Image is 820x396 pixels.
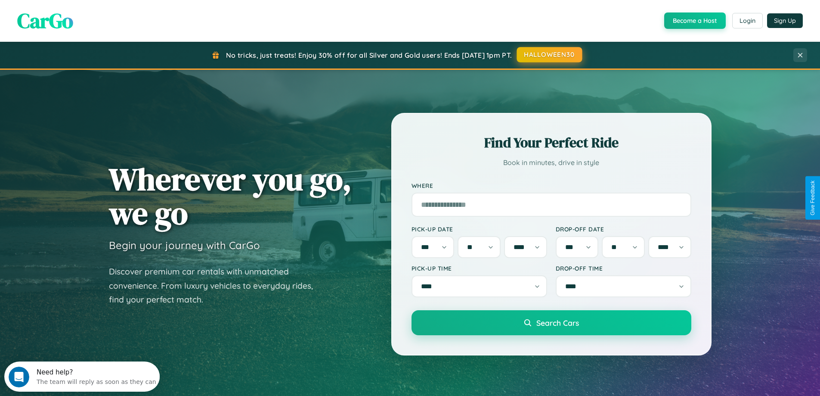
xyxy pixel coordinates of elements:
[556,225,691,233] label: Drop-off Date
[412,225,547,233] label: Pick-up Date
[810,181,816,215] div: Give Feedback
[9,367,29,387] iframe: Intercom live chat
[412,182,691,189] label: Where
[17,6,73,35] span: CarGo
[226,51,512,59] span: No tricks, just treats! Enjoy 30% off for all Silver and Gold users! Ends [DATE] 1pm PT.
[412,310,691,335] button: Search Cars
[767,13,803,28] button: Sign Up
[109,239,260,252] h3: Begin your journey with CarGo
[556,265,691,272] label: Drop-off Time
[109,162,352,230] h1: Wherever you go, we go
[32,7,152,14] div: Need help?
[32,14,152,23] div: The team will reply as soon as they can
[4,362,160,392] iframe: Intercom live chat discovery launcher
[109,265,324,307] p: Discover premium car rentals with unmatched convenience. From luxury vehicles to everyday rides, ...
[412,133,691,152] h2: Find Your Perfect Ride
[412,265,547,272] label: Pick-up Time
[3,3,160,27] div: Open Intercom Messenger
[517,47,582,62] button: HALLOWEEN30
[536,318,579,327] span: Search Cars
[664,12,726,29] button: Become a Host
[732,13,763,28] button: Login
[412,156,691,169] p: Book in minutes, drive in style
